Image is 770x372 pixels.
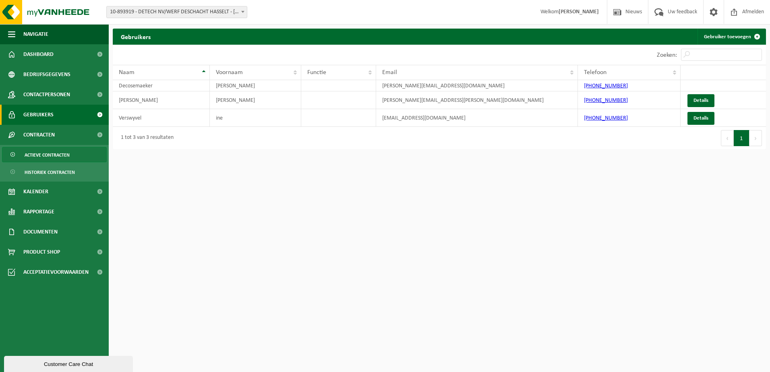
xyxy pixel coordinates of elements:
span: Historiek contracten [25,165,75,180]
td: [PERSON_NAME][EMAIL_ADDRESS][DOMAIN_NAME] [376,80,578,91]
a: Historiek contracten [2,164,107,180]
span: Rapportage [23,202,54,222]
span: Telefoon [584,69,606,76]
a: Gebruiker toevoegen [698,29,765,45]
a: [PHONE_NUMBER] [584,83,628,89]
div: 1 tot 3 van 3 resultaten [117,131,174,145]
a: Details [687,94,714,107]
span: Contracten [23,125,55,145]
a: [PHONE_NUMBER] [584,97,628,103]
td: [EMAIL_ADDRESS][DOMAIN_NAME] [376,109,578,127]
td: [PERSON_NAME] [113,91,210,109]
td: [PERSON_NAME] [210,91,301,109]
button: Previous [721,130,734,146]
td: Decosemaeker [113,80,210,91]
span: Gebruikers [23,105,54,125]
button: 1 [734,130,749,146]
span: Email [382,69,397,76]
strong: [PERSON_NAME] [559,9,599,15]
span: Dashboard [23,44,54,64]
span: Bedrijfsgegevens [23,64,70,85]
span: Voornaam [216,69,243,76]
td: [PERSON_NAME][EMAIL_ADDRESS][PERSON_NAME][DOMAIN_NAME] [376,91,578,109]
span: Product Shop [23,242,60,262]
a: Actieve contracten [2,147,107,162]
span: Actieve contracten [25,147,70,163]
a: Details [687,112,714,125]
iframe: chat widget [4,354,135,372]
td: Verswyvel [113,109,210,127]
span: Navigatie [23,24,48,44]
span: 10-893919 - DETECH NV/WERF DESCHACHT HASSELT - HASSELT [107,6,247,18]
label: Zoeken: [657,52,677,58]
a: [PHONE_NUMBER] [584,115,628,121]
span: Functie [307,69,326,76]
span: Kalender [23,182,48,202]
span: Naam [119,69,135,76]
span: Acceptatievoorwaarden [23,262,89,282]
td: [PERSON_NAME] [210,80,301,91]
span: 10-893919 - DETECH NV/WERF DESCHACHT HASSELT - HASSELT [106,6,247,18]
span: Documenten [23,222,58,242]
h2: Gebruikers [113,29,159,44]
td: ine [210,109,301,127]
button: Next [749,130,762,146]
span: Contactpersonen [23,85,70,105]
